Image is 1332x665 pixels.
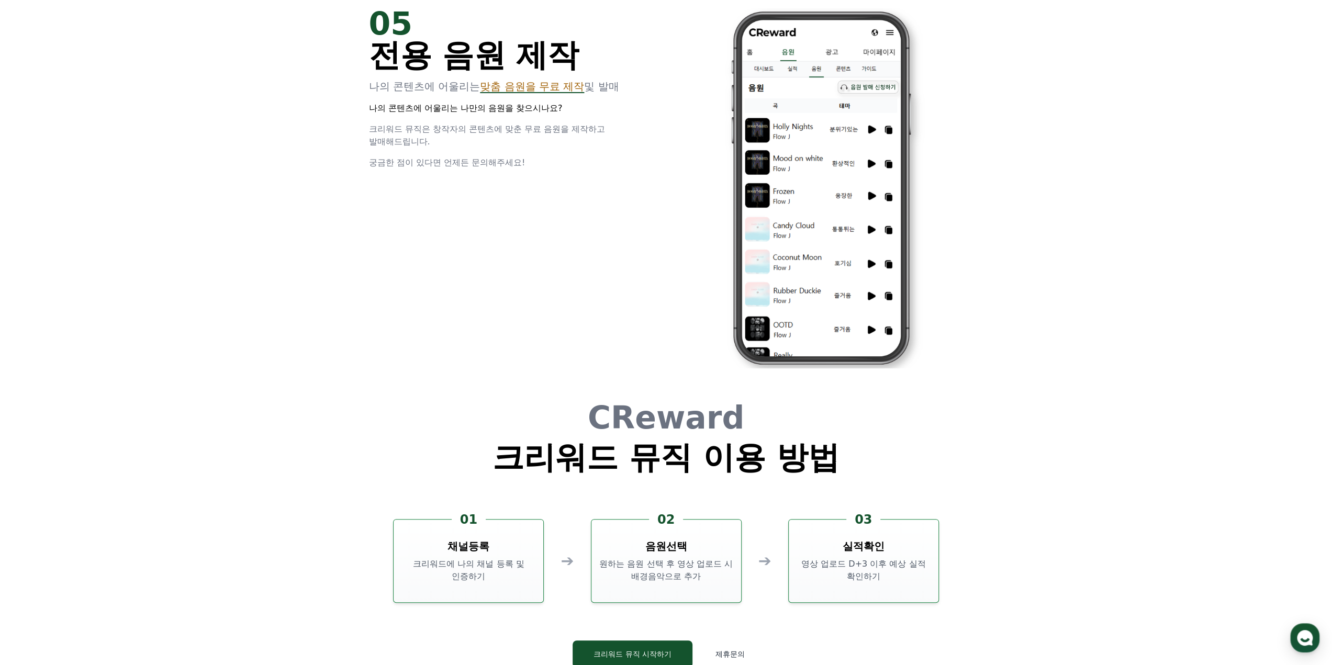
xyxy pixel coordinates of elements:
a: 홈 [3,332,69,358]
div: 03 [846,511,880,528]
a: 대화 [69,332,135,358]
p: 원하는 음원 선택 후 영상 업로드 시 배경음악으로 추가 [596,558,737,583]
h1: CReward [492,402,840,433]
div: 01 [452,511,486,528]
span: 홈 [33,347,39,356]
a: 설정 [135,332,201,358]
p: 나의 콘텐츠에 어울리는 나만의 음원을 찾으시나요? [369,102,654,115]
p: 영상 업로드 D+3 이후 예상 실적 확인하기 [793,558,934,583]
h3: 채널등록 [447,539,489,554]
span: 궁금한 점이 있다면 언제든 문의해주세요! [369,157,525,167]
span: 크리워드 뮤직은 창작자의 콘텐츠에 맞춘 무료 음원을 제작하고 발매해드립니다. [369,124,606,146]
p: 크리워드에 나의 채널 등록 및 인증하기 [398,558,539,583]
div: ➔ [758,551,771,570]
div: 05 [369,8,654,39]
p: 나의 콘텐츠에 어울리는 및 발매 [369,79,654,94]
span: 맞춤 음원을 무료 제작 [480,80,584,93]
h3: 음원선택 [645,539,687,554]
span: 대화 [96,348,108,356]
div: 02 [649,511,683,528]
span: 전용 음원 제작 [369,37,579,73]
img: 11.png [679,8,964,368]
h3: 실적확인 [843,539,885,554]
span: 설정 [162,347,174,356]
h1: 크리워드 뮤직 이용 방법 [492,442,840,473]
div: ➔ [561,551,574,570]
